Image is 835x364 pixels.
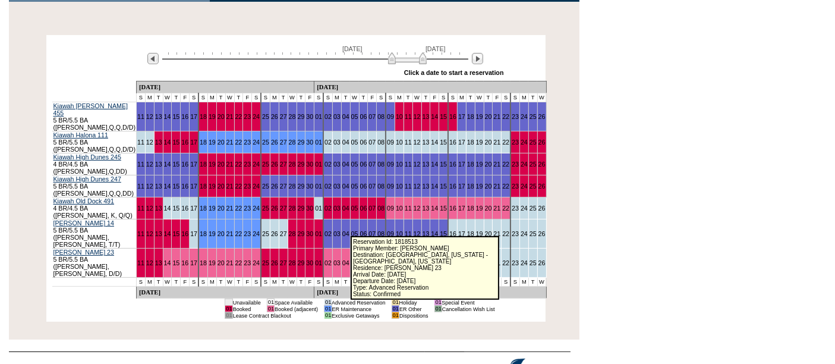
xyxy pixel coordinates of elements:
a: 16 [449,205,456,212]
a: 22 [502,113,509,120]
a: 19 [209,230,216,237]
a: 02 [324,113,332,120]
a: 14 [164,183,171,190]
a: 20 [218,183,225,190]
a: 13 [423,161,430,168]
a: 12 [146,259,153,266]
a: 20 [485,113,492,120]
a: 17 [190,113,197,120]
a: 22 [235,259,242,266]
a: [PERSON_NAME] 14 [53,219,114,227]
a: 25 [530,113,537,120]
a: 09 [387,183,394,190]
a: Kiawah High Dunes 245 [53,153,121,161]
a: 06 [360,205,367,212]
a: 24 [521,183,528,190]
a: 21 [226,205,234,212]
a: 26 [271,161,278,168]
a: 23 [512,230,519,237]
a: 17 [458,205,465,212]
a: 13 [155,183,162,190]
a: 22 [235,230,242,237]
a: 21 [493,139,500,146]
a: 19 [209,205,216,212]
a: 06 [360,183,367,190]
a: 22 [502,161,509,168]
a: 18 [200,161,207,168]
a: 16 [449,183,456,190]
a: 21 [226,230,234,237]
a: 03 [333,205,341,212]
a: 26 [271,139,278,146]
a: 19 [209,161,216,168]
a: 24 [253,183,260,190]
a: 13 [155,205,162,212]
a: 30 [306,113,313,120]
a: 15 [172,161,179,168]
a: 27 [280,139,287,146]
a: 28 [289,183,296,190]
a: 26 [271,230,278,237]
a: 16 [181,230,188,237]
a: 05 [351,230,358,237]
a: 11 [137,161,144,168]
a: 20 [218,205,225,212]
a: 03 [333,139,341,146]
a: 19 [476,139,483,146]
a: 18 [467,139,474,146]
a: 13 [423,230,430,237]
a: 16 [181,259,188,266]
a: 15 [172,183,179,190]
a: 23 [244,139,251,146]
a: 06 [360,161,367,168]
a: 18 [467,205,474,212]
a: 17 [190,205,197,212]
a: 30 [306,230,313,237]
a: 14 [431,139,438,146]
a: 22 [235,161,242,168]
a: 15 [172,205,179,212]
a: 23 [512,161,519,168]
a: 22 [235,205,242,212]
a: 12 [146,205,153,212]
a: 17 [458,161,465,168]
a: 26 [271,113,278,120]
a: 12 [414,139,421,146]
a: 28 [289,205,296,212]
a: 14 [164,113,171,120]
a: 25 [262,139,269,146]
a: 01 [315,161,322,168]
a: [PERSON_NAME] 23 [53,249,114,256]
a: 13 [155,259,162,266]
a: 12 [414,113,421,120]
a: 18 [200,113,207,120]
a: 16 [181,205,188,212]
a: 25 [530,230,537,237]
a: 24 [521,139,528,146]
a: 23 [512,205,519,212]
a: 25 [530,183,537,190]
a: 13 [155,113,162,120]
a: 05 [351,183,358,190]
a: 05 [351,205,358,212]
img: Previous [147,53,159,64]
a: 15 [440,183,447,190]
a: 06 [360,113,367,120]
a: 23 [244,183,251,190]
a: Kiawah Halona 111 [53,131,108,139]
a: 09 [387,113,394,120]
a: 12 [146,161,153,168]
a: 12 [146,230,153,237]
a: 17 [190,230,197,237]
a: 10 [396,230,403,237]
a: 15 [172,230,179,237]
a: 26 [538,113,546,120]
a: 17 [190,139,197,146]
a: 01 [315,183,322,190]
a: 15 [440,113,447,120]
a: 22 [235,113,242,120]
a: 14 [431,205,438,212]
a: 19 [476,205,483,212]
a: 20 [485,161,492,168]
a: 17 [190,183,197,190]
